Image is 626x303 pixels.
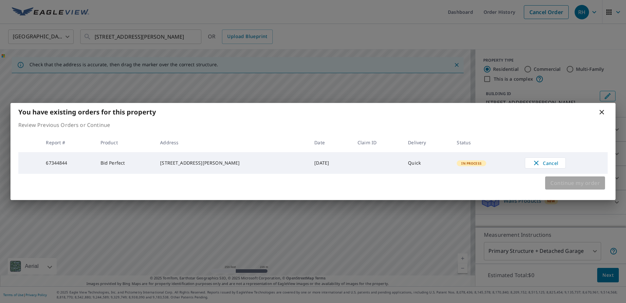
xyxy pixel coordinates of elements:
span: Cancel [532,159,559,167]
td: Quick [403,152,451,174]
div: [STREET_ADDRESS][PERSON_NAME] [160,160,304,166]
td: 67344844 [41,152,95,174]
th: Address [155,133,309,152]
td: [DATE] [309,152,352,174]
span: In Process [457,161,486,166]
th: Claim ID [352,133,403,152]
th: Status [451,133,520,152]
button: Cancel [525,157,566,169]
button: Continue my order [545,176,605,190]
th: Date [309,133,352,152]
span: Continue my order [550,178,600,188]
b: You have existing orders for this property [18,108,156,116]
th: Product [95,133,155,152]
th: Report # [41,133,95,152]
td: Bid Perfect [95,152,155,174]
th: Delivery [403,133,451,152]
p: Review Previous Orders or Continue [18,121,608,129]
